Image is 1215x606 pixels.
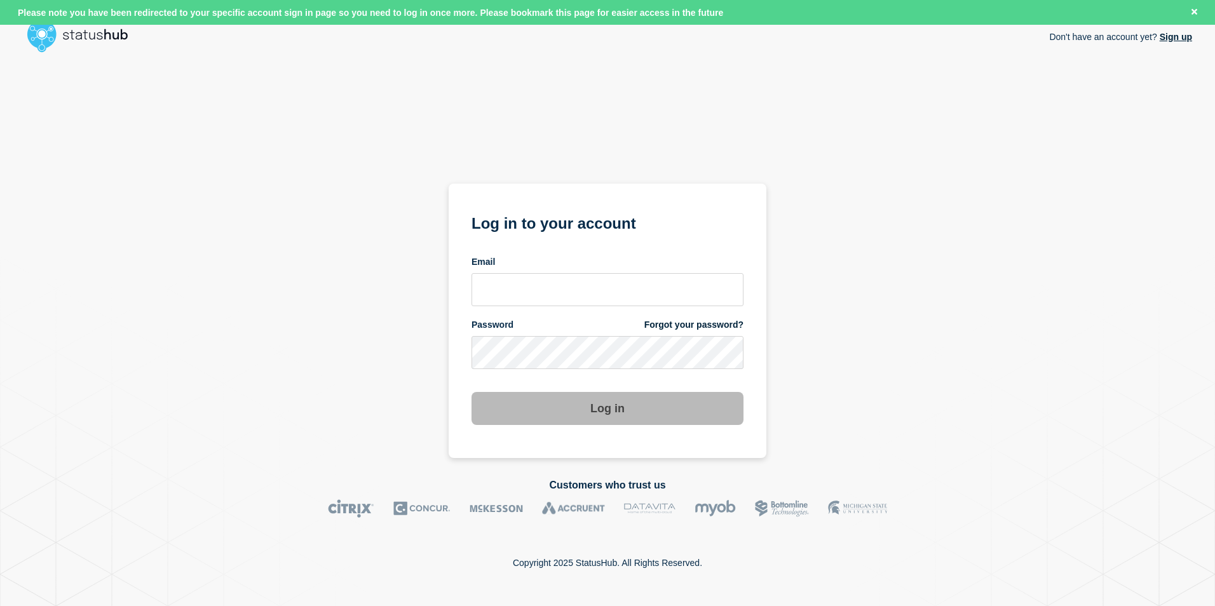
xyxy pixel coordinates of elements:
[1049,22,1192,52] p: Don't have an account yet?
[472,273,743,306] input: email input
[695,499,736,518] img: myob logo
[624,499,675,518] img: DataVita logo
[472,319,513,331] span: Password
[23,480,1192,491] h2: Customers who trust us
[472,256,495,268] span: Email
[828,499,887,518] img: MSU logo
[644,319,743,331] a: Forgot your password?
[393,499,451,518] img: Concur logo
[755,499,809,518] img: Bottomline logo
[542,499,605,518] img: Accruent logo
[18,8,723,18] span: Please note you have been redirected to your specific account sign in page so you need to log in ...
[328,499,374,518] img: Citrix logo
[472,336,743,369] input: password input
[1157,32,1192,42] a: Sign up
[472,210,743,234] h1: Log in to your account
[513,558,702,568] p: Copyright 2025 StatusHub. All Rights Reserved.
[470,499,523,518] img: McKesson logo
[1186,5,1202,20] button: Close banner
[23,15,144,56] img: StatusHub logo
[472,392,743,425] button: Log in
